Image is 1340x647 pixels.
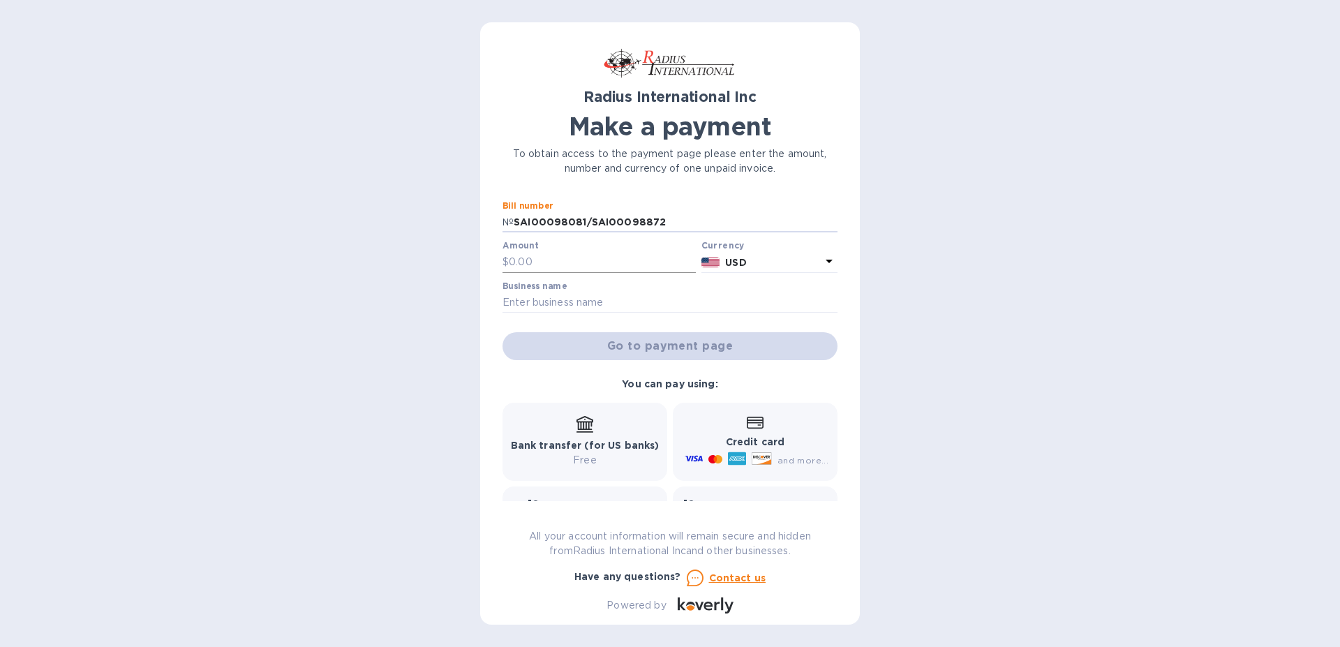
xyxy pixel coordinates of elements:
[725,257,746,268] b: USD
[514,212,837,233] input: Enter bill number
[606,598,666,613] p: Powered by
[502,255,509,269] p: $
[709,572,766,583] u: Contact us
[502,529,837,558] p: All your account information will remain secure and hidden from Radius International Inc and othe...
[502,202,553,210] label: Bill number
[502,242,538,251] label: Amount
[622,378,717,389] b: You can pay using:
[701,258,720,267] img: USD
[777,455,828,466] span: and more...
[726,436,784,447] b: Credit card
[502,215,514,230] p: №
[502,112,837,141] h1: Make a payment
[509,252,696,273] input: 0.00
[502,282,567,290] label: Business name
[511,440,660,451] b: Bank transfer (for US banks)
[574,571,681,582] b: Have any questions?
[701,240,745,251] b: Currency
[511,453,660,468] p: Free
[502,292,837,313] input: Enter business name
[583,88,757,105] b: Radius International Inc
[502,147,837,176] p: To obtain access to the payment page please enter the amount, number and currency of one unpaid i...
